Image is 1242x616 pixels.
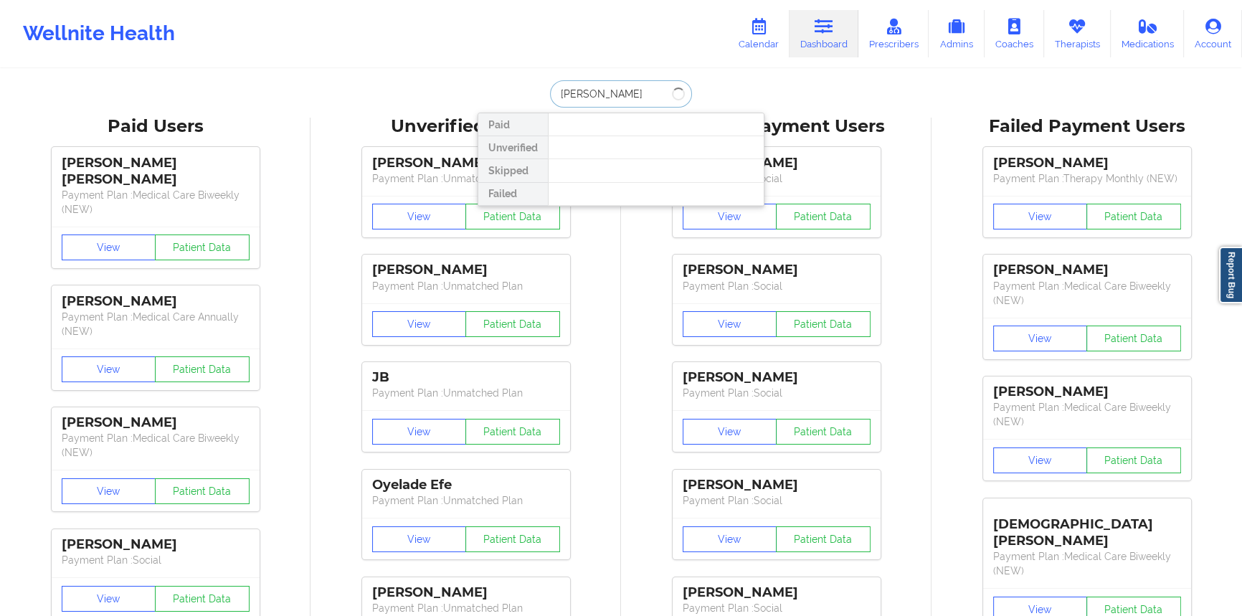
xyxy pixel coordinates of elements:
a: Calendar [728,10,790,57]
p: Payment Plan : Social [683,279,871,293]
a: Coaches [985,10,1044,57]
button: View [62,234,156,260]
div: Paid [478,113,548,136]
a: Prescribers [858,10,929,57]
div: Paid Users [10,115,300,138]
p: Payment Plan : Medical Care Biweekly (NEW) [62,431,250,460]
p: Payment Plan : Medical Care Biweekly (NEW) [62,188,250,217]
p: Payment Plan : Unmatched Plan [372,171,560,186]
button: Patient Data [465,526,560,552]
div: Oyelade Efe [372,477,560,493]
div: [PERSON_NAME] [683,155,871,171]
button: View [993,204,1088,229]
button: Patient Data [776,204,871,229]
div: [PERSON_NAME] [993,262,1181,278]
button: Patient Data [1086,326,1181,351]
button: View [993,447,1088,473]
p: Payment Plan : Medical Care Annually (NEW) [62,310,250,338]
p: Payment Plan : Unmatched Plan [372,386,560,400]
button: View [62,586,156,612]
div: [PERSON_NAME] [993,155,1181,171]
p: Payment Plan : Medical Care Biweekly (NEW) [993,279,1181,308]
div: Skipped [478,159,548,182]
p: Payment Plan : Social [683,493,871,508]
button: View [62,356,156,382]
a: Account [1184,10,1242,57]
div: [PERSON_NAME] [PERSON_NAME] [62,155,250,188]
div: [PERSON_NAME] [683,584,871,601]
button: Patient Data [465,311,560,337]
button: Patient Data [155,356,250,382]
div: [PERSON_NAME] [372,155,560,171]
button: View [372,311,467,337]
button: Patient Data [155,586,250,612]
p: Payment Plan : Unmatched Plan [372,493,560,508]
a: Report Bug [1219,247,1242,303]
button: Patient Data [1086,204,1181,229]
div: [PERSON_NAME] [683,477,871,493]
div: JB [372,369,560,386]
a: Therapists [1044,10,1111,57]
div: [PERSON_NAME] [62,536,250,553]
button: Patient Data [776,419,871,445]
div: [PERSON_NAME] [683,369,871,386]
button: Patient Data [776,526,871,552]
button: View [62,478,156,504]
div: [PERSON_NAME] [62,414,250,431]
div: [PERSON_NAME] [62,293,250,310]
button: View [372,526,467,552]
div: [DEMOGRAPHIC_DATA][PERSON_NAME] [993,506,1181,549]
button: Patient Data [1086,447,1181,473]
div: [PERSON_NAME] [372,584,560,601]
button: Patient Data [776,311,871,337]
a: Dashboard [790,10,858,57]
div: Failed [478,183,548,206]
p: Payment Plan : Unmatched Plan [372,279,560,293]
button: View [372,419,467,445]
p: Payment Plan : Social [62,553,250,567]
div: [PERSON_NAME] [372,262,560,278]
a: Medications [1111,10,1185,57]
div: [PERSON_NAME] [993,384,1181,400]
div: Failed Payment Users [942,115,1232,138]
button: Patient Data [155,234,250,260]
button: Patient Data [465,204,560,229]
button: View [993,326,1088,351]
button: View [683,204,777,229]
button: Patient Data [465,419,560,445]
p: Payment Plan : Medical Care Biweekly (NEW) [993,400,1181,429]
p: Payment Plan : Social [683,386,871,400]
p: Payment Plan : Medical Care Biweekly (NEW) [993,549,1181,578]
p: Payment Plan : Therapy Monthly (NEW) [993,171,1181,186]
button: View [683,526,777,552]
div: Unverified [478,136,548,159]
button: View [683,311,777,337]
div: [PERSON_NAME] [683,262,871,278]
div: Unverified Users [321,115,611,138]
button: View [683,419,777,445]
div: Skipped Payment Users [631,115,921,138]
button: View [372,204,467,229]
p: Payment Plan : Social [683,601,871,615]
p: Payment Plan : Social [683,171,871,186]
a: Admins [929,10,985,57]
button: Patient Data [155,478,250,504]
p: Payment Plan : Unmatched Plan [372,601,560,615]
